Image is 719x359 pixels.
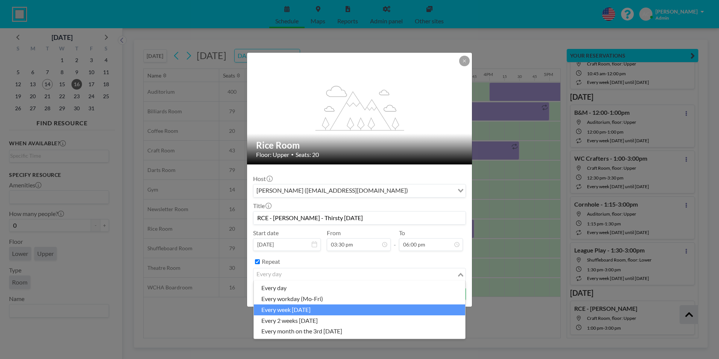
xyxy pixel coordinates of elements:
input: Andrea's reservation [253,211,466,224]
div: Search for option [253,268,466,281]
li: every week [DATE] [254,304,465,315]
h2: Rice Room [256,140,464,151]
g: flex-grow: 1.2; [316,85,404,130]
label: To [399,229,405,237]
input: Search for option [410,186,453,196]
label: Host [253,175,272,183]
div: Search for option [253,184,466,197]
span: [PERSON_NAME] ([EMAIL_ADDRESS][DOMAIN_NAME]) [255,186,410,196]
label: Repeat [262,258,280,265]
li: every day [254,283,465,294]
label: From [327,229,341,237]
label: Title [253,202,271,210]
li: every month on the 3rd [DATE] [254,326,465,337]
span: • [291,152,294,157]
label: Start date [253,229,279,237]
span: Floor: Upper [256,151,289,158]
input: Search for option [254,270,456,280]
span: Seats: 20 [296,151,319,158]
li: every 2 weeks [DATE] [254,315,465,326]
li: every workday (Mo-Fri) [254,294,465,304]
span: - [394,232,396,248]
